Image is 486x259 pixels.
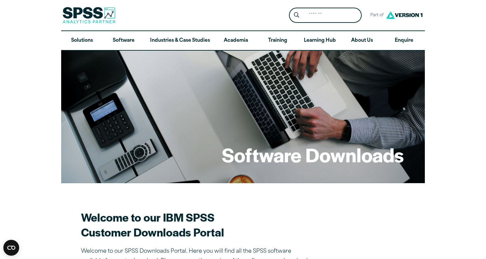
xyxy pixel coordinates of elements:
a: Solutions [61,31,103,50]
a: Learning Hub [299,31,341,50]
span: Part of [367,11,385,20]
svg: Search magnifying glass icon [294,12,299,18]
nav: Desktop version of site main menu [61,31,425,50]
a: Software [103,31,144,50]
h1: Software Downloads [222,142,404,168]
form: Site Header Search Form [289,8,362,23]
img: SPSS Analytics Partner [62,7,115,24]
button: Search magnifying glass icon [291,9,303,22]
a: Industries & Case Studies [145,31,215,50]
h2: Welcome to our IBM SPSS Customer Downloads Portal [81,210,312,239]
a: Academia [215,31,257,50]
img: Version1 Logo [385,9,424,21]
a: Enquire [383,31,425,50]
a: About Us [341,31,383,50]
a: Training [257,31,299,50]
button: Open CMP widget [3,240,19,256]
